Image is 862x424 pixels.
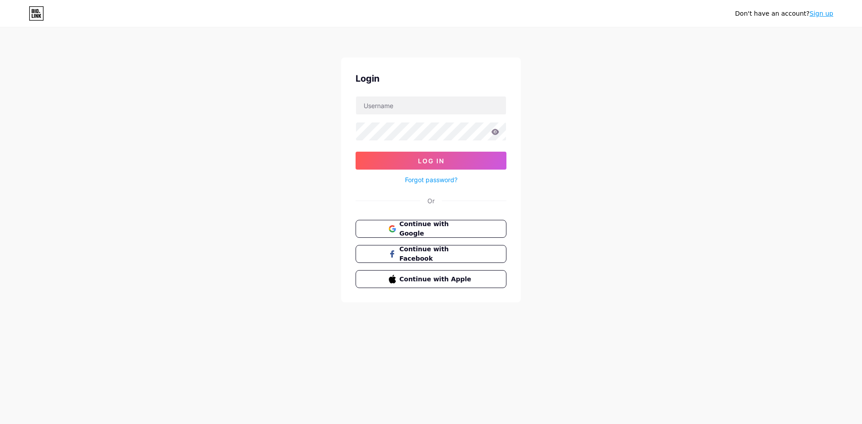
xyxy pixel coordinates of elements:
div: Or [427,196,435,205]
span: Log In [418,157,444,165]
button: Continue with Google [356,220,506,238]
span: Continue with Facebook [400,245,474,263]
a: Sign up [809,10,833,17]
div: Login [356,72,506,85]
a: Forgot password? [405,175,457,184]
span: Continue with Google [400,219,474,238]
button: Continue with Facebook [356,245,506,263]
button: Continue with Apple [356,270,506,288]
input: Username [356,96,506,114]
button: Log In [356,152,506,170]
div: Don't have an account? [735,9,833,18]
span: Continue with Apple [400,275,474,284]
